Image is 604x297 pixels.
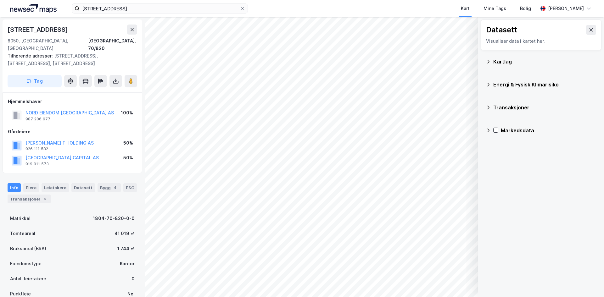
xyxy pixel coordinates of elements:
[548,5,584,12] div: [PERSON_NAME]
[493,58,596,65] div: Kartlag
[10,4,57,13] img: logo.a4113a55bc3d86da70a041830d287a7e.svg
[80,4,240,13] input: Søk på adresse, matrikkel, gårdeiere, leietakere eller personer
[117,245,135,252] div: 1 744 ㎡
[461,5,470,12] div: Kart
[131,275,135,283] div: 0
[10,230,35,237] div: Tomteareal
[93,215,135,222] div: 1804-70-820-0-0
[88,37,137,52] div: [GEOGRAPHIC_DATA], 70/820
[8,128,137,135] div: Gårdeiere
[501,127,596,134] div: Markedsdata
[42,196,48,202] div: 6
[10,245,46,252] div: Bruksareal (BRA)
[123,154,133,162] div: 50%
[23,183,39,192] div: Eiere
[8,75,62,87] button: Tag
[573,267,604,297] div: Kontrollprogram for chat
[71,183,95,192] div: Datasett
[10,275,46,283] div: Antall leietakere
[25,162,49,167] div: 919 911 573
[8,52,132,67] div: [STREET_ADDRESS], [STREET_ADDRESS], [STREET_ADDRESS]
[484,5,506,12] div: Mine Tags
[98,183,121,192] div: Bygg
[8,25,69,35] div: [STREET_ADDRESS]
[121,109,133,117] div: 100%
[10,215,31,222] div: Matrikkel
[8,53,54,58] span: Tilhørende adresser:
[123,139,133,147] div: 50%
[486,25,517,35] div: Datasett
[10,260,42,267] div: Eiendomstype
[573,267,604,297] iframe: Chat Widget
[8,195,51,203] div: Transaksjoner
[120,260,135,267] div: Kontor
[8,98,137,105] div: Hjemmelshaver
[520,5,531,12] div: Bolig
[8,37,88,52] div: 8050, [GEOGRAPHIC_DATA], [GEOGRAPHIC_DATA]
[25,146,48,151] div: 926 111 582
[8,183,21,192] div: Info
[112,184,118,191] div: 4
[486,37,596,45] div: Visualiser data i kartet her.
[42,183,69,192] div: Leietakere
[123,183,137,192] div: ESG
[115,230,135,237] div: 41 019 ㎡
[493,81,596,88] div: Energi & Fysisk Klimarisiko
[25,117,50,122] div: 987 206 977
[493,104,596,111] div: Transaksjoner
